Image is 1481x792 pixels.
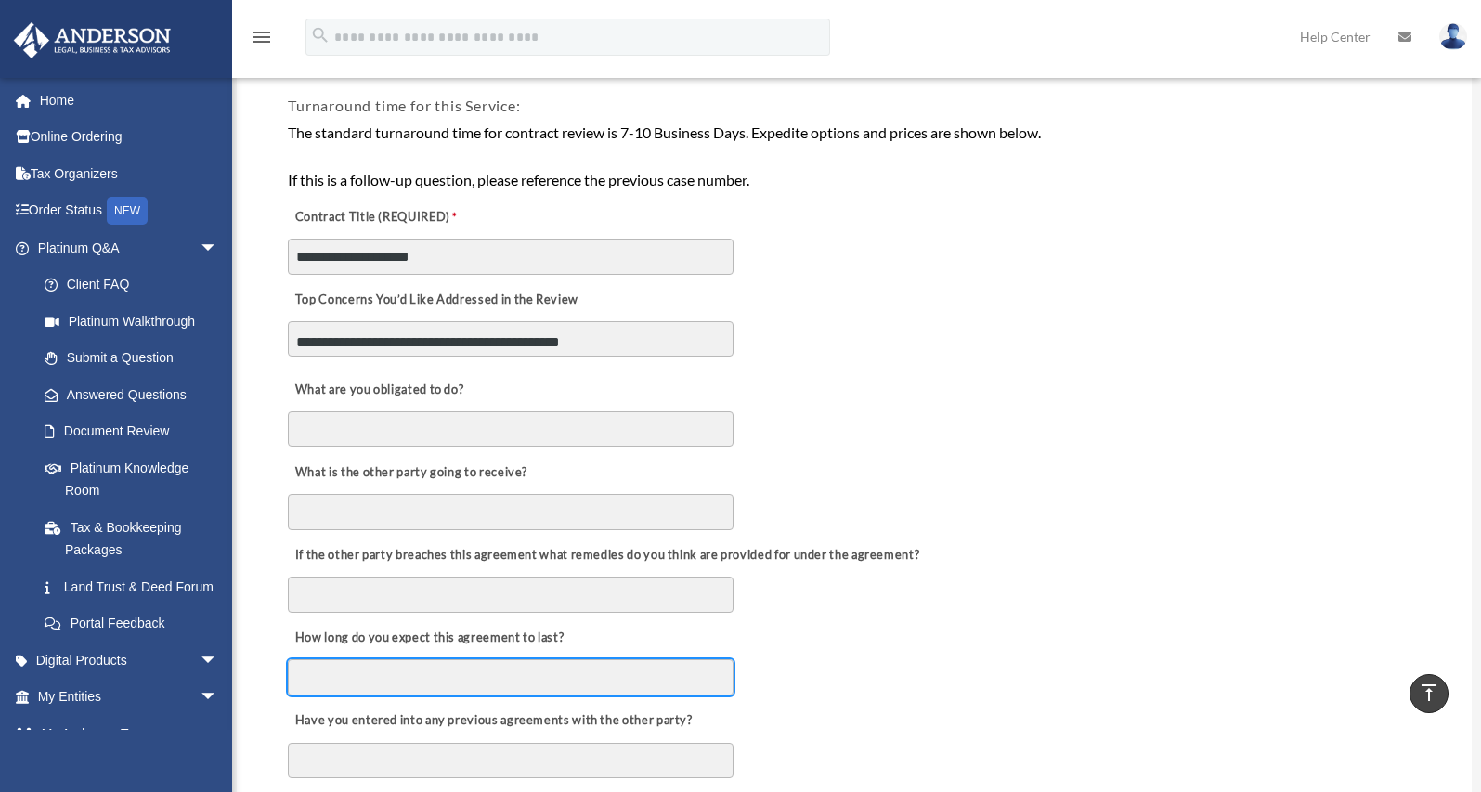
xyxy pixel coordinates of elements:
a: Portal Feedback [26,605,246,643]
a: vertical_align_top [1410,674,1449,713]
span: arrow_drop_down [200,715,237,753]
label: If the other party breaches this agreement what remedies do you think are provided for under the ... [288,542,924,568]
span: arrow_drop_down [200,679,237,717]
div: The standard turnaround time for contract review is 7-10 Business Days. Expedite options and pric... [288,121,1421,192]
label: Have you entered into any previous agreements with the other party? [288,708,697,734]
a: Digital Productsarrow_drop_down [13,642,246,679]
a: Answered Questions [26,376,246,413]
a: My Anderson Teamarrow_drop_down [13,715,246,752]
a: Tax Organizers [13,155,246,192]
img: Anderson Advisors Platinum Portal [8,22,176,58]
label: How long do you expect this agreement to last? [288,625,568,651]
a: Order StatusNEW [13,192,246,230]
span: arrow_drop_down [200,642,237,680]
i: vertical_align_top [1418,682,1440,704]
a: menu [251,32,273,48]
span: arrow_drop_down [200,229,237,267]
i: menu [251,26,273,48]
a: Platinum Q&Aarrow_drop_down [13,229,246,266]
a: Document Review [26,413,237,450]
a: Land Trust & Deed Forum [26,568,246,605]
i: search [310,25,331,45]
a: Tax & Bookkeeping Packages [26,509,246,568]
label: What are you obligated to do? [288,377,474,403]
img: User Pic [1439,23,1467,50]
a: Submit a Question [26,340,246,377]
a: Platinum Knowledge Room [26,449,246,509]
span: Turnaround time for this Service: [288,97,520,114]
label: Contract Title (REQUIRED) [288,204,474,230]
a: My Entitiesarrow_drop_down [13,679,246,716]
div: NEW [107,197,148,225]
a: Home [13,82,246,119]
label: Top Concerns You’d Like Addressed in the Review [288,287,583,313]
a: Client FAQ [26,266,246,304]
a: Online Ordering [13,119,246,156]
label: What is the other party going to receive? [288,460,532,486]
a: Platinum Walkthrough [26,303,246,340]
